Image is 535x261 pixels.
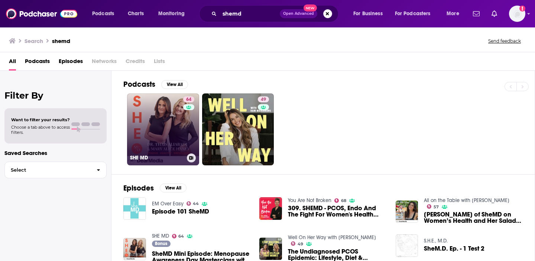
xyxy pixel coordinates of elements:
[187,201,199,206] a: 44
[126,55,145,70] span: Credits
[92,55,117,70] span: Networks
[123,8,148,20] a: Charts
[158,9,185,19] span: Monitoring
[52,37,70,44] h3: shemd
[288,234,376,241] a: Well On Her Way with Dani Marenburg
[152,233,169,239] a: SHE MD
[9,55,16,70] a: All
[304,4,317,11] span: New
[334,198,346,203] a: 68
[123,197,146,220] img: Episode 101 SheMD
[509,6,525,22] img: User Profile
[396,234,418,257] img: SheM.D. Ep. - 1 Test 2
[353,9,383,19] span: For Business
[152,201,184,207] a: EM Over Easy
[11,125,70,135] span: Choose a tab above to access filters.
[127,93,199,165] a: 64SHE MD
[152,208,209,215] a: Episode 101 SheMD
[396,201,418,223] img: Mary Alice Haney of SheMD on Women’s Health and Her Salad Obsession
[25,55,50,70] a: Podcasts
[259,238,282,260] img: The Undiagnosed PCOS Epidemic: Lifestyle, Diet & Supplements That Work with Dr. Thais Aliabadi & ...
[11,117,70,122] span: Want to filter your results?
[283,12,314,16] span: Open Advanced
[172,234,184,238] a: 64
[258,96,269,102] a: 49
[5,168,91,172] span: Select
[441,8,468,20] button: open menu
[25,37,43,44] h3: Search
[259,197,282,220] img: 309. SHEMD - PCOS, Endo And The Fight For Women's Health Care
[161,80,188,89] button: View All
[489,7,500,20] a: Show notifications dropdown
[123,80,155,89] h2: Podcasts
[123,238,146,261] img: SheMD Mini Episode: Menopause Awareness Day Masterclass with Dr. Thais Aliabadi
[193,202,199,205] span: 44
[519,6,525,11] svg: Add a profile image
[509,6,525,22] button: Show profile menu
[470,7,483,20] a: Show notifications dropdown
[206,5,346,22] div: Search podcasts, credits, & more...
[155,241,167,246] span: Bonus
[424,245,484,252] a: SheM.D. Ep. - 1 Test 2
[424,238,448,244] a: S.H.E., M.D.
[288,248,387,261] span: The Undiagnosed PCOS Epidemic: Lifestyle, Diet & Supplements That Work with [PERSON_NAME] & [PERS...
[59,55,83,70] a: Episodes
[395,9,431,19] span: For Podcasters
[6,7,77,21] img: Podchaser - Follow, Share and Rate Podcasts
[186,96,191,103] span: 64
[390,8,441,20] button: open menu
[92,9,114,19] span: Podcasts
[153,8,194,20] button: open menu
[424,211,523,224] a: Mary Alice Haney of SheMD on Women’s Health and Her Salad Obsession
[4,90,107,101] h2: Filter By
[178,235,184,238] span: 64
[123,80,188,89] a: PodcastsView All
[4,149,107,156] p: Saved Searches
[424,197,509,204] a: All on the Table with Katie Lee Biegel
[509,6,525,22] span: Logged in as kkitamorn
[291,241,303,246] a: 49
[486,38,523,44] button: Send feedback
[202,93,274,165] a: 49
[123,184,154,193] h2: Episodes
[220,8,280,20] input: Search podcasts, credits, & more...
[288,248,387,261] a: The Undiagnosed PCOS Epidemic: Lifestyle, Diet & Supplements That Work with Dr. Thais Aliabadi & ...
[280,9,317,18] button: Open AdvancedNew
[130,155,184,161] h3: SHE MD
[183,96,194,102] a: 64
[123,184,187,193] a: EpisodesView All
[427,204,439,209] a: 57
[298,242,303,246] span: 49
[87,8,124,20] button: open menu
[160,184,187,192] button: View All
[341,199,346,202] span: 68
[447,9,459,19] span: More
[288,205,387,218] a: 309. SHEMD - PCOS, Endo And The Fight For Women's Health Care
[4,162,107,178] button: Select
[128,9,144,19] span: Charts
[154,55,165,70] span: Lists
[424,211,523,224] span: [PERSON_NAME] of SheMD on Women’s Health and Her Salad Obsession
[434,205,439,209] span: 57
[288,197,331,204] a: You Are Not Broken
[348,8,392,20] button: open menu
[261,96,266,103] span: 49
